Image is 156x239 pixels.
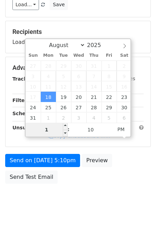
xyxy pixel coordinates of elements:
[111,122,130,136] span: Click to toggle
[101,53,117,58] span: Fri
[101,92,117,102] span: August 22, 2025
[82,154,112,167] a: Preview
[101,112,117,123] span: September 5, 2025
[71,92,86,102] span: August 20, 2025
[86,102,101,112] span: August 28, 2025
[101,61,117,71] span: August 1, 2025
[56,81,71,92] span: August 12, 2025
[117,61,132,71] span: August 2, 2025
[56,61,71,71] span: July 29, 2025
[26,53,41,58] span: Sun
[26,71,41,81] span: August 3, 2025
[71,112,86,123] span: September 3, 2025
[117,102,132,112] span: August 30, 2025
[12,76,36,82] strong: Tracking
[101,102,117,112] span: August 29, 2025
[26,81,41,92] span: August 10, 2025
[41,112,56,123] span: September 1, 2025
[12,125,46,130] strong: Unsubscribe
[5,171,58,184] a: Send Test Email
[26,123,68,137] input: Hour
[12,111,37,116] strong: Schedule
[117,112,132,123] span: September 6, 2025
[12,28,144,36] h5: Recipients
[41,71,56,81] span: August 4, 2025
[70,123,112,137] input: Minute
[26,112,41,123] span: August 31, 2025
[12,64,144,72] h5: Advanced
[86,92,101,102] span: August 21, 2025
[117,81,132,92] span: August 16, 2025
[71,71,86,81] span: August 6, 2025
[41,81,56,92] span: August 11, 2025
[48,133,110,139] a: Copy unsubscribe link
[41,102,56,112] span: August 25, 2025
[26,61,41,71] span: July 27, 2025
[86,81,101,92] span: August 14, 2025
[86,112,101,123] span: September 4, 2025
[85,42,110,48] input: Year
[56,112,71,123] span: September 2, 2025
[26,102,41,112] span: August 24, 2025
[86,53,101,58] span: Thu
[41,53,56,58] span: Mon
[101,81,117,92] span: August 15, 2025
[56,102,71,112] span: August 26, 2025
[41,92,56,102] span: August 18, 2025
[12,98,30,103] strong: Filters
[26,92,41,102] span: August 17, 2025
[5,154,80,167] a: Send on [DATE] 5:10pm
[71,102,86,112] span: August 27, 2025
[86,61,101,71] span: July 31, 2025
[56,92,71,102] span: August 19, 2025
[71,53,86,58] span: Wed
[56,53,71,58] span: Tue
[117,71,132,81] span: August 9, 2025
[56,71,71,81] span: August 5, 2025
[86,71,101,81] span: August 7, 2025
[117,53,132,58] span: Sat
[41,61,56,71] span: July 28, 2025
[117,92,132,102] span: August 23, 2025
[71,61,86,71] span: July 30, 2025
[108,75,135,82] label: UTM Codes
[12,28,144,46] div: Loading...
[68,122,70,136] span: :
[71,81,86,92] span: August 13, 2025
[101,71,117,81] span: August 8, 2025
